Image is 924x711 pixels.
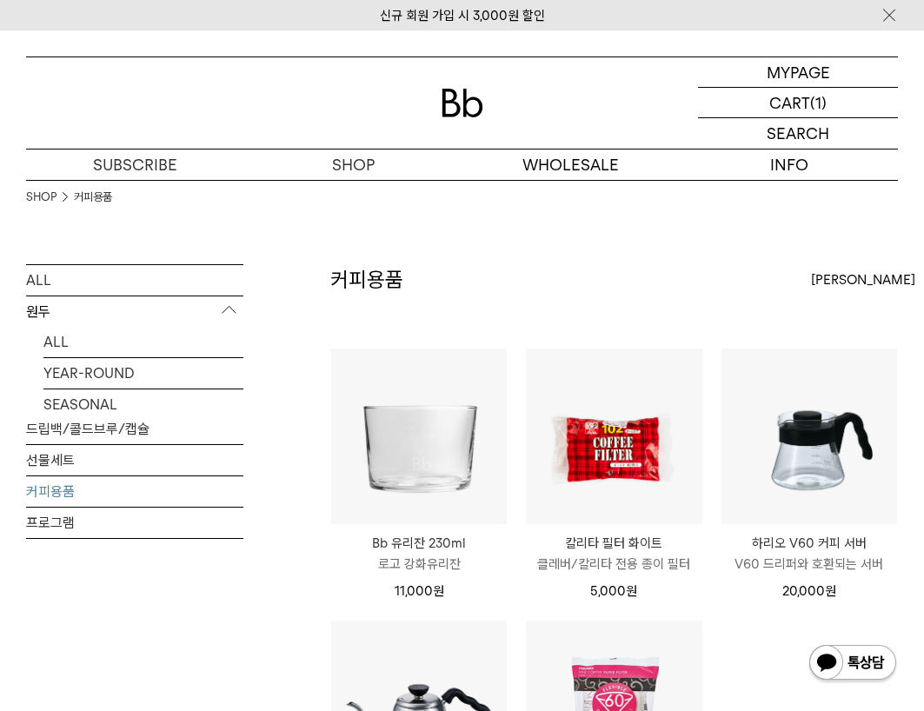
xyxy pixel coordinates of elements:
img: 칼리타 필터 화이트 [526,349,701,524]
a: CART (1) [698,88,898,118]
a: ALL [26,265,243,296]
a: SUBSCRIBE [26,150,244,180]
p: CART [769,88,810,117]
h2: 커피용품 [330,265,403,295]
p: 칼리타 필터 화이트 [526,533,701,554]
a: SEASONAL [43,389,243,420]
span: 원 [433,583,444,599]
span: [PERSON_NAME] [811,269,915,290]
a: MYPAGE [698,57,898,88]
a: 하리오 V60 커피 서버 V60 드리퍼와 호환되는 서버 [721,533,897,575]
img: Bb 유리잔 230ml [331,349,507,524]
a: 커피용품 [26,476,243,507]
span: 원 [626,583,637,599]
p: V60 드리퍼와 호환되는 서버 [721,554,897,575]
img: 로고 [442,89,483,117]
p: 클레버/칼리타 전용 종이 필터 [526,554,701,575]
a: YEAR-ROUND [43,358,243,389]
p: 로고 강화유리잔 [331,554,507,575]
img: 카카오톡 채널 1:1 채팅 버튼 [808,643,898,685]
a: 커피용품 [74,189,112,206]
a: SHOP [244,150,462,180]
p: INFO [680,150,898,180]
p: MYPAGE [767,57,830,87]
p: SEARCH [767,118,829,149]
a: 선물세트 [26,445,243,475]
a: 신규 회원 가입 시 3,000원 할인 [380,8,545,23]
span: 5,000 [590,583,637,599]
span: 20,000 [782,583,836,599]
a: ALL [43,327,243,357]
p: 원두 [26,296,243,328]
a: 드립백/콜드브루/캡슐 [26,414,243,444]
p: 하리오 V60 커피 서버 [721,533,897,554]
p: WHOLESALE [462,150,681,180]
a: 칼리타 필터 화이트 클레버/칼리타 전용 종이 필터 [526,533,701,575]
img: 하리오 V60 커피 서버 [721,349,897,524]
span: 원 [825,583,836,599]
span: 11,000 [395,583,444,599]
a: Bb 유리잔 230ml 로고 강화유리잔 [331,533,507,575]
a: SHOP [26,189,57,206]
p: (1) [810,88,827,117]
a: 프로그램 [26,508,243,538]
p: Bb 유리잔 230ml [331,533,507,554]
